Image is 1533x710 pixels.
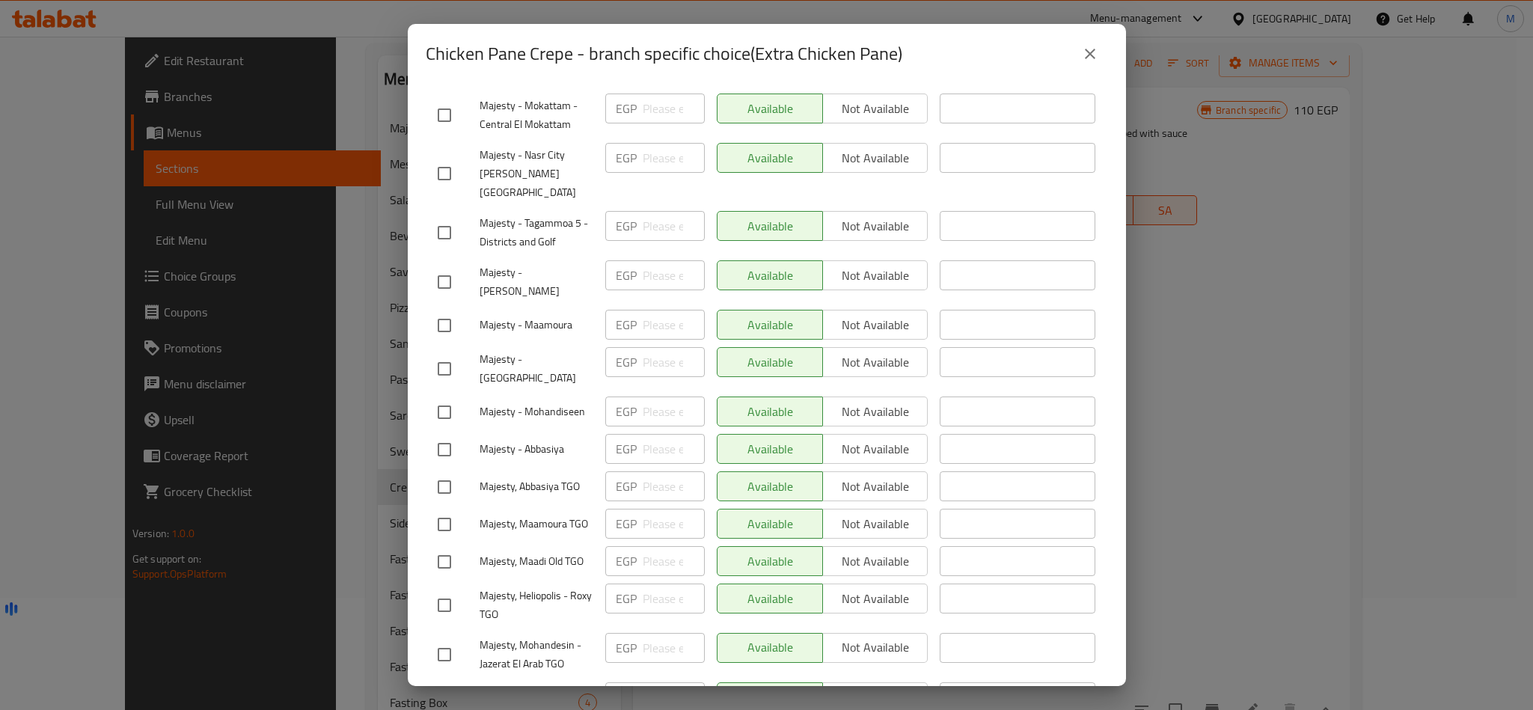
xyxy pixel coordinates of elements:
input: Please enter price [643,347,705,377]
p: EGP [616,403,637,420]
p: EGP [616,266,637,284]
p: EGP [616,590,637,608]
span: Majesty - Abbasiya [480,440,593,459]
span: Majesty - Nasr City [PERSON_NAME][GEOGRAPHIC_DATA] [480,146,593,202]
p: EGP [616,552,637,570]
p: EGP [616,639,637,657]
p: EGP [616,316,637,334]
span: Majesty, Abbasiya TGO [480,477,593,496]
input: Please enter price [643,310,705,340]
span: Majesty, Maamoura TGO [480,515,593,533]
p: EGP [616,353,637,371]
h2: Chicken Pane Crepe - branch specific choice(Extra Chicken Pane) [426,42,902,66]
input: Please enter price [643,546,705,576]
input: Please enter price [643,143,705,173]
span: Majesty - [PERSON_NAME] [480,263,593,301]
span: Majesty, Mohandesin - Jazerat El Arab TGO [480,636,593,673]
input: Please enter price [643,211,705,241]
input: Please enter price [643,584,705,613]
span: Majesty, Maadi Old TGO [480,552,593,571]
span: Majesty, Heliopolis - Roxy TGO [480,587,593,624]
button: close [1072,36,1108,72]
span: Majesty - Mohandiseen [480,403,593,421]
input: Please enter price [643,397,705,426]
input: Please enter price [643,260,705,290]
input: Please enter price [643,94,705,123]
span: Majesty - Mokattam - Central El Mokattam [480,97,593,134]
span: Majesty - [GEOGRAPHIC_DATA] [480,350,593,388]
span: Majesty - Tagammoa 5 - Districts and Golf [480,214,593,251]
input: Please enter price [643,633,705,663]
input: Please enter price [643,471,705,501]
p: EGP [616,440,637,458]
input: Please enter price [643,509,705,539]
p: EGP [616,149,637,167]
p: EGP [616,100,637,117]
p: EGP [616,477,637,495]
span: Majesty - Maamoura [480,316,593,334]
span: Majesty, Tagammoa 5 - Hay 1 TGO [480,47,593,85]
p: EGP [616,515,637,533]
input: Please enter price [643,434,705,464]
p: EGP [616,217,637,235]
